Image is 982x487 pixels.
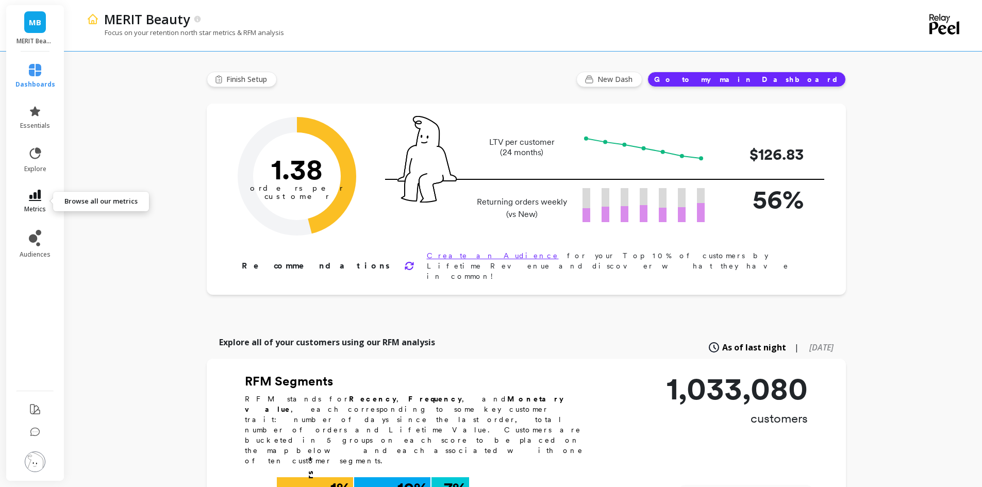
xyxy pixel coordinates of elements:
p: $126.83 [721,143,804,166]
p: Focus on your retention north star metrics & RFM analysis [87,28,284,37]
p: customers [667,410,808,427]
span: MB [29,16,41,28]
img: profile picture [25,451,45,472]
text: 1.38 [271,152,323,186]
span: Finish Setup [226,74,270,85]
p: Returning orders weekly (vs New) [474,196,570,221]
span: As of last night [722,341,786,354]
button: New Dash [576,72,642,87]
h2: RFM Segments [245,373,595,390]
span: metrics [24,205,46,213]
a: Create an Audience [427,251,559,260]
p: Recommendations [242,260,392,272]
span: New Dash [597,74,636,85]
p: Explore all of your customers using our RFM analysis [219,336,435,348]
b: Recency [349,395,396,403]
span: audiences [20,250,51,259]
button: Go to my main Dashboard [647,72,846,87]
tspan: orders per [250,183,344,193]
p: for your Top 10% of customers by Lifetime Revenue and discover what they have in common! [427,250,813,281]
p: MERIT Beauty [104,10,190,28]
span: dashboards [15,80,55,89]
p: 56% [721,180,804,219]
p: 1,033,080 [667,373,808,404]
p: MERIT Beauty [16,37,54,45]
p: LTV per customer (24 months) [474,137,570,158]
p: RFM stands for , , and , each corresponding to some key customer trait: number of days since the ... [245,394,595,466]
button: Finish Setup [207,72,277,87]
tspan: customer [264,192,329,201]
img: pal seatted on line [397,116,457,203]
img: header icon [87,13,99,25]
span: | [794,341,799,354]
b: Frequency [408,395,462,403]
span: explore [24,165,46,173]
span: essentials [20,122,50,130]
span: [DATE] [809,342,834,353]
